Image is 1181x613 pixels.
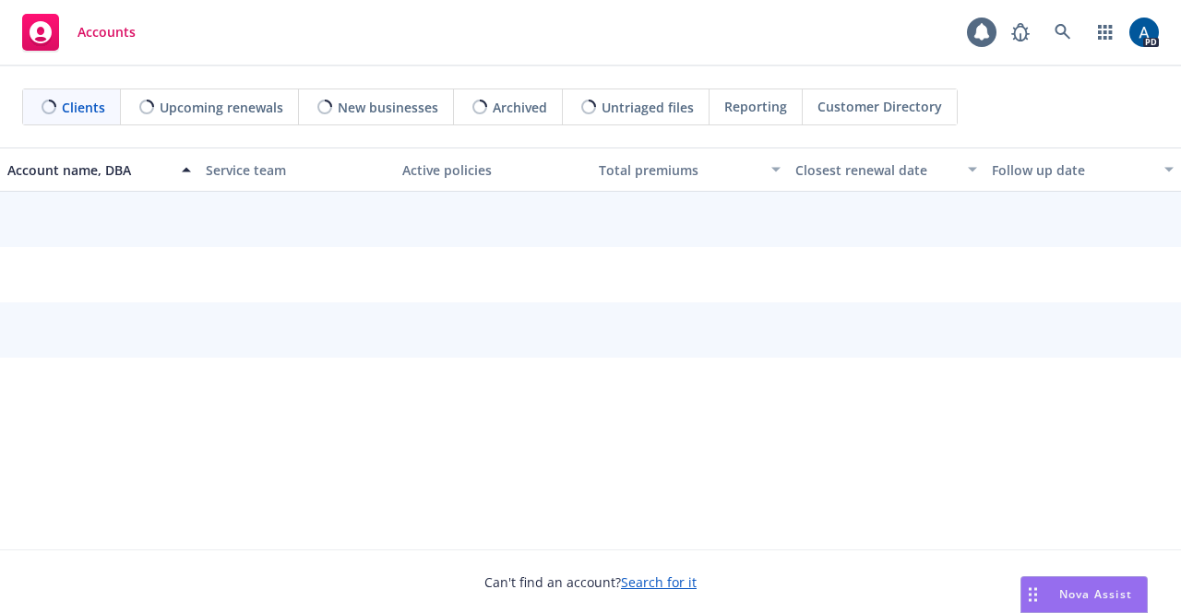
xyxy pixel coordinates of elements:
[591,147,788,192] button: Total premiums
[402,160,584,180] div: Active policies
[493,98,547,117] span: Archived
[1059,586,1132,602] span: Nova Assist
[724,97,787,116] span: Reporting
[602,98,694,117] span: Untriaged files
[992,160,1153,180] div: Follow up date
[1002,14,1039,51] a: Report a Bug
[160,98,283,117] span: Upcoming renewals
[599,160,760,180] div: Total premiums
[1044,14,1081,51] a: Search
[1021,577,1044,612] div: Drag to move
[15,6,143,58] a: Accounts
[206,160,388,180] div: Service team
[788,147,984,192] button: Closest renewal date
[484,572,697,592] span: Can't find an account?
[78,25,136,40] span: Accounts
[198,147,395,192] button: Service team
[817,97,942,116] span: Customer Directory
[62,98,105,117] span: Clients
[984,147,1181,192] button: Follow up date
[395,147,591,192] button: Active policies
[621,573,697,591] a: Search for it
[1129,18,1159,47] img: photo
[7,160,171,180] div: Account name, DBA
[1020,576,1148,613] button: Nova Assist
[795,160,957,180] div: Closest renewal date
[338,98,438,117] span: New businesses
[1087,14,1124,51] a: Switch app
